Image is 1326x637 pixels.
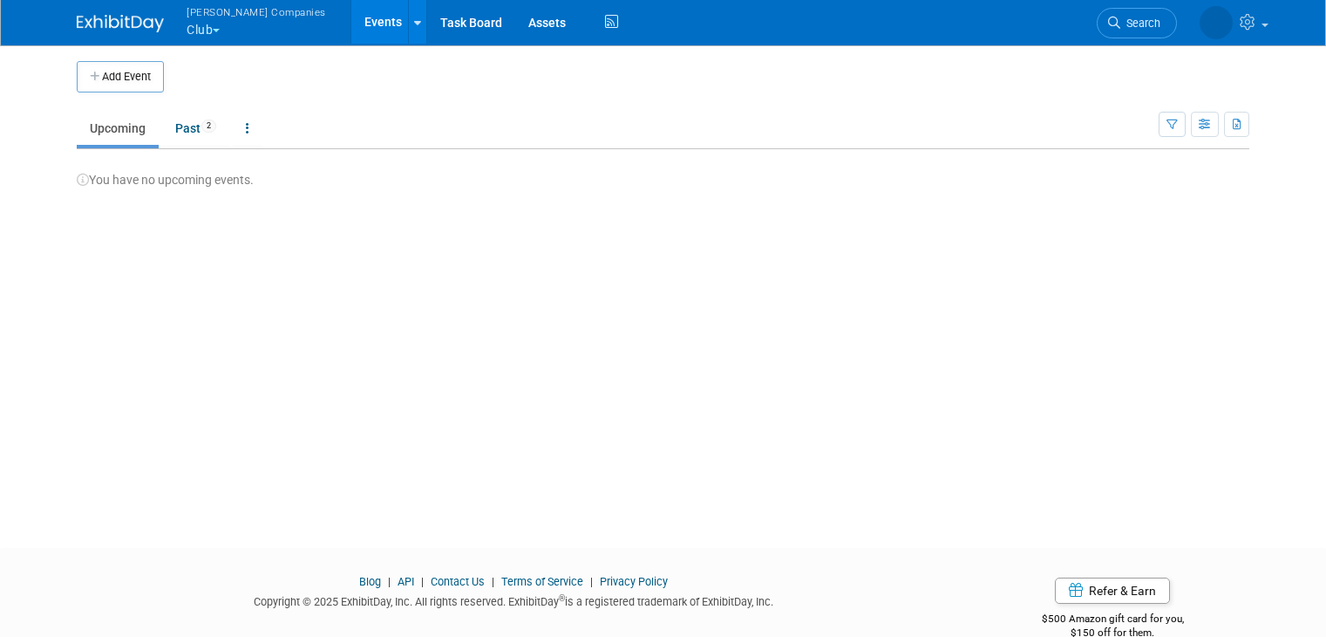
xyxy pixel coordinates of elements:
img: ExhibitDay [77,15,164,32]
div: Copyright © 2025 ExhibitDay, Inc. All rights reserved. ExhibitDay is a registered trademark of Ex... [77,590,949,610]
a: API [398,575,414,588]
a: Blog [359,575,381,588]
span: | [487,575,499,588]
span: You have no upcoming events. [77,173,254,187]
span: | [586,575,597,588]
sup: ® [559,593,565,603]
a: Upcoming [77,112,159,145]
span: [PERSON_NAME] Companies [187,3,326,21]
a: Terms of Service [501,575,583,588]
button: Add Event [77,61,164,92]
a: Privacy Policy [600,575,668,588]
a: Search [1097,8,1177,38]
span: 2 [201,120,216,133]
a: Refer & Earn [1055,578,1170,604]
span: | [417,575,428,588]
span: | [384,575,395,588]
a: Contact Us [431,575,485,588]
span: Search [1120,17,1160,30]
img: Thomas Warnert [1200,6,1233,39]
a: Past2 [162,112,229,145]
